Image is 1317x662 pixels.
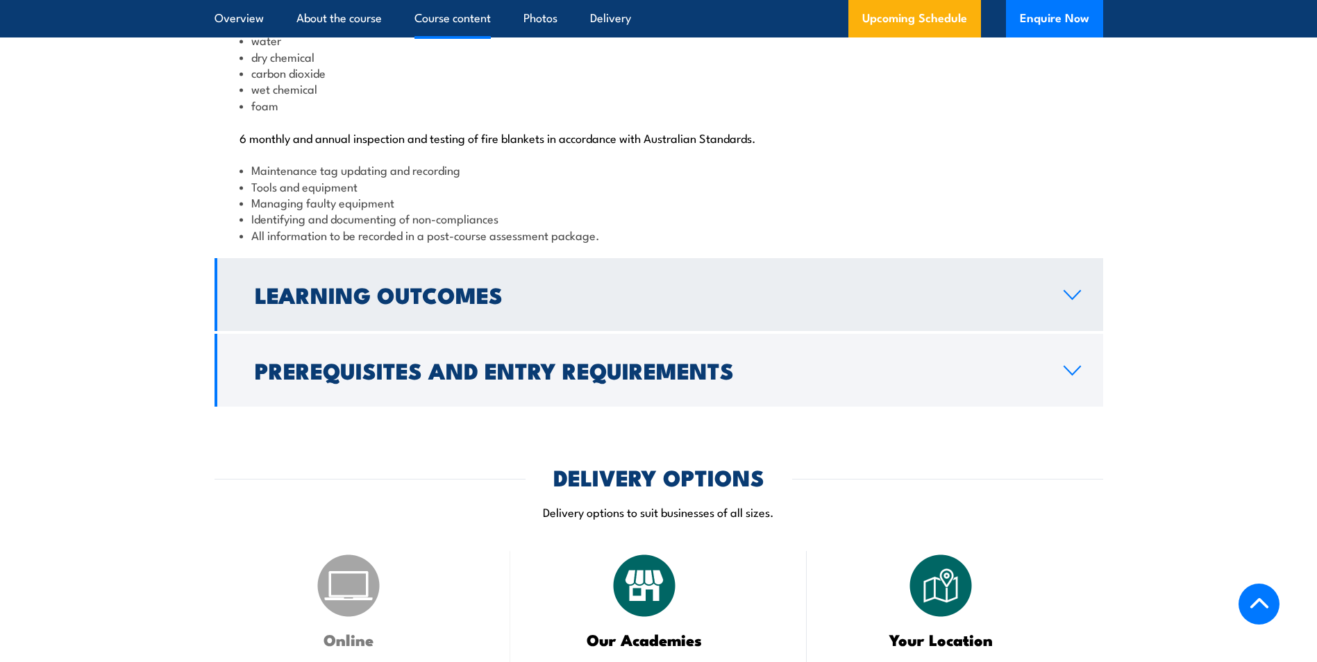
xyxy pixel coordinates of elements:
a: Learning Outcomes [215,258,1103,331]
li: All information to be recorded in a post-course assessment package. [240,227,1078,243]
h2: Learning Outcomes [255,285,1041,304]
li: water [240,32,1078,48]
li: Managing faulty equipment [240,194,1078,210]
li: wet chemical [240,80,1078,96]
h3: Online [249,631,448,647]
li: Tools and equipment [240,178,1078,194]
li: Identifying and documenting of non-compliances [240,210,1078,226]
h2: DELIVERY OPTIONS [553,467,764,486]
h2: Prerequisites and Entry Requirements [255,360,1041,380]
h3: Our Academies [545,631,744,647]
li: foam [240,97,1078,113]
li: carbon dioxide [240,65,1078,80]
a: Prerequisites and Entry Requirements [215,334,1103,407]
p: Delivery options to suit businesses of all sizes. [215,504,1103,520]
p: 6 monthly and annual inspection and testing of fire blankets in accordance with Australian Standa... [240,130,1078,144]
li: dry chemical [240,49,1078,65]
li: Maintenance tag updating and recording [240,162,1078,178]
h3: Your Location [841,631,1041,647]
